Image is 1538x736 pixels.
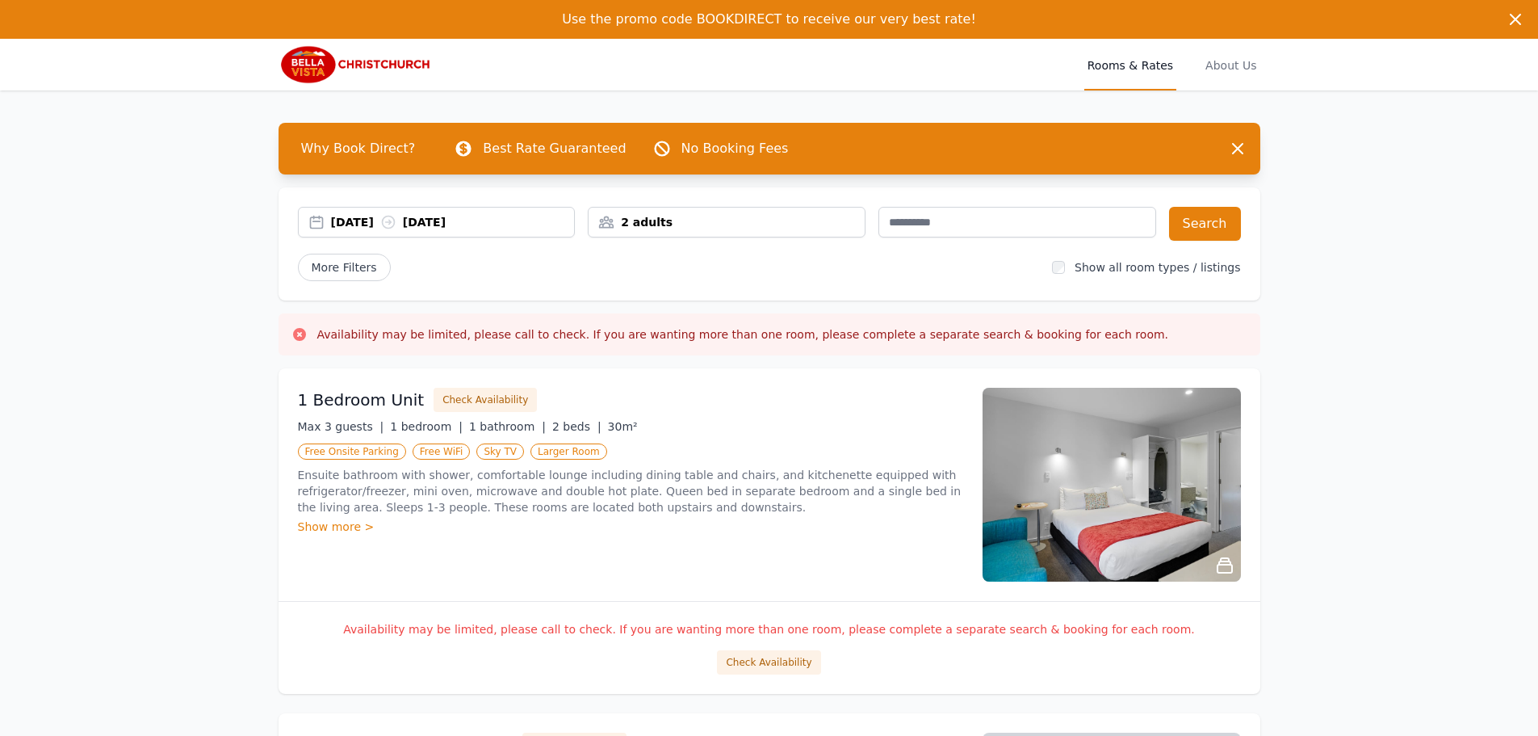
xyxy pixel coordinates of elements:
[298,467,963,515] p: Ensuite bathroom with shower, comfortable lounge including dining table and chairs, and kitchenet...
[298,621,1241,637] p: Availability may be limited, please call to check. If you are wanting more than one room, please ...
[317,326,1169,343] h3: Availability may be limited, please call to check. If you are wanting more than one room, please ...
[608,420,638,433] span: 30m²
[1075,261,1240,274] label: Show all room types / listings
[298,254,391,281] span: More Filters
[390,420,463,433] span: 1 bedroom |
[717,650,820,675] button: Check Availability
[279,45,434,84] img: Bella Vista Christchurch
[413,444,471,460] span: Free WiFi
[562,11,976,27] span: Use the promo code BOOKDIRECT to receive our very best rate!
[434,388,537,412] button: Check Availability
[469,420,546,433] span: 1 bathroom |
[530,444,607,460] span: Larger Room
[1169,207,1241,241] button: Search
[298,420,384,433] span: Max 3 guests |
[331,214,575,230] div: [DATE] [DATE]
[1202,39,1259,90] a: About Us
[1084,39,1176,90] a: Rooms & Rates
[476,444,524,460] span: Sky TV
[589,214,865,230] div: 2 adults
[681,139,789,158] p: No Booking Fees
[483,139,626,158] p: Best Rate Guaranteed
[298,389,425,411] h3: 1 Bedroom Unit
[298,444,406,460] span: Free Onsite Parking
[288,132,429,165] span: Why Book Direct?
[552,420,601,433] span: 2 beds |
[298,519,963,535] div: Show more >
